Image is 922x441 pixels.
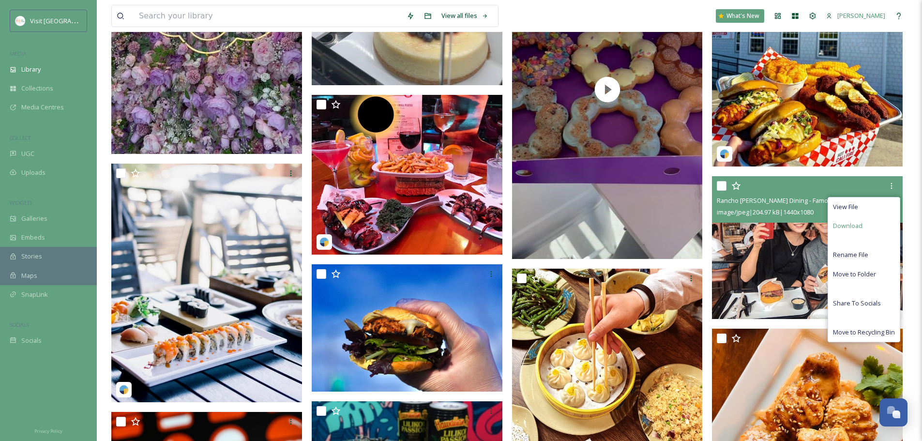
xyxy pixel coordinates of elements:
[21,214,47,223] span: Galleries
[312,264,502,392] img: DSC05748.jpg
[21,103,64,112] span: Media Centres
[21,252,42,261] span: Stories
[716,9,764,23] a: What's New
[30,16,153,25] span: Visit [GEOGRAPHIC_DATA][PERSON_NAME]
[21,290,48,299] span: SnapLink
[833,202,858,212] span: View File
[119,385,129,395] img: snapsea-logo.png
[833,299,881,308] span: Share To Socials
[111,164,302,402] img: arigato.sushi.sac-17886049806058745.jpeg
[833,270,876,279] span: Move to Folder
[21,233,45,242] span: Embeds
[21,84,53,93] span: Collections
[10,199,32,206] span: WIDGETS
[21,271,37,280] span: Maps
[21,65,41,74] span: Library
[134,5,402,27] input: Search your library
[21,168,45,177] span: Uploads
[437,6,493,25] a: View all files
[10,134,30,141] span: COLLECT
[15,16,25,26] img: images.png
[833,221,862,230] span: Download
[34,428,62,434] span: Privacy Policy
[717,208,814,216] span: image/jpeg | 204.97 kB | 1440 x 1080
[717,196,899,205] span: Rancho [PERSON_NAME] Dining - Famous Burgers and Brew.jpg
[837,11,885,20] span: [PERSON_NAME]
[879,398,907,426] button: Open Chat
[821,6,890,25] a: [PERSON_NAME]
[312,95,502,255] img: cattlemens_steakhouse-17862644415084327.jpeg
[833,250,868,259] span: Rename File
[319,237,329,247] img: snapsea-logo.png
[21,149,34,158] span: UGC
[720,149,729,159] img: snapsea-logo.png
[10,50,27,57] span: MEDIA
[833,328,895,337] span: Move to Recycling Bin
[712,176,903,319] img: Rancho Cordova Dining - Famous Burgers and Brew.jpg
[34,425,62,436] a: Privacy Policy
[21,336,42,345] span: Socials
[10,321,29,328] span: SOCIALS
